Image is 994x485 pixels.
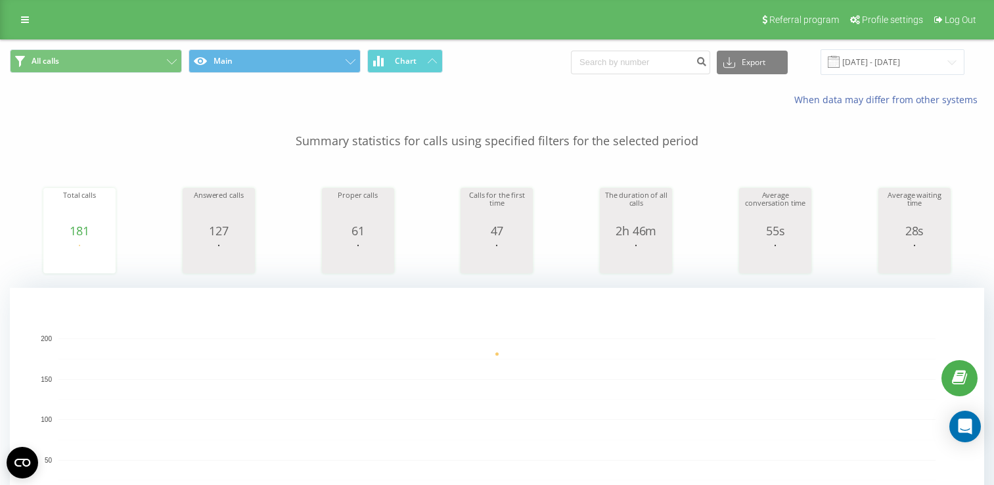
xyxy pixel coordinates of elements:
div: Average waiting time [882,191,947,224]
text: 50 [45,457,53,464]
div: Open Intercom Messenger [949,411,981,442]
p: Summary statistics for calls using specified filters for the selected period [10,106,984,150]
svg: A chart. [603,237,669,277]
text: 150 [41,376,52,383]
div: 127 [186,224,252,237]
div: The duration of all calls [603,191,669,224]
div: 47 [464,224,530,237]
button: Export [717,51,788,74]
text: 200 [41,335,52,342]
svg: A chart. [742,237,808,277]
span: Referral program [769,14,839,25]
button: Open CMP widget [7,447,38,478]
div: Total calls [47,191,112,224]
div: Average conversation time [742,191,808,224]
div: 55s [742,224,808,237]
a: When data may differ from other systems [794,93,984,106]
svg: A chart. [325,237,391,277]
svg: A chart. [47,237,112,277]
svg: A chart. [186,237,252,277]
span: Log Out [945,14,976,25]
div: 181 [47,224,112,237]
span: All calls [32,56,59,66]
div: 2h 46m [603,224,669,237]
div: 28s [882,224,947,237]
button: All calls [10,49,182,73]
span: Chart [395,57,417,66]
div: Proper calls [325,191,391,224]
text: 100 [41,416,52,423]
svg: A chart. [882,237,947,277]
div: 61 [325,224,391,237]
button: Chart [367,49,443,73]
div: Answered calls [186,191,252,224]
div: Calls for the first time [464,191,530,224]
input: Search by number [571,51,710,74]
svg: A chart. [464,237,530,277]
button: Main [189,49,361,73]
span: Profile settings [862,14,923,25]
